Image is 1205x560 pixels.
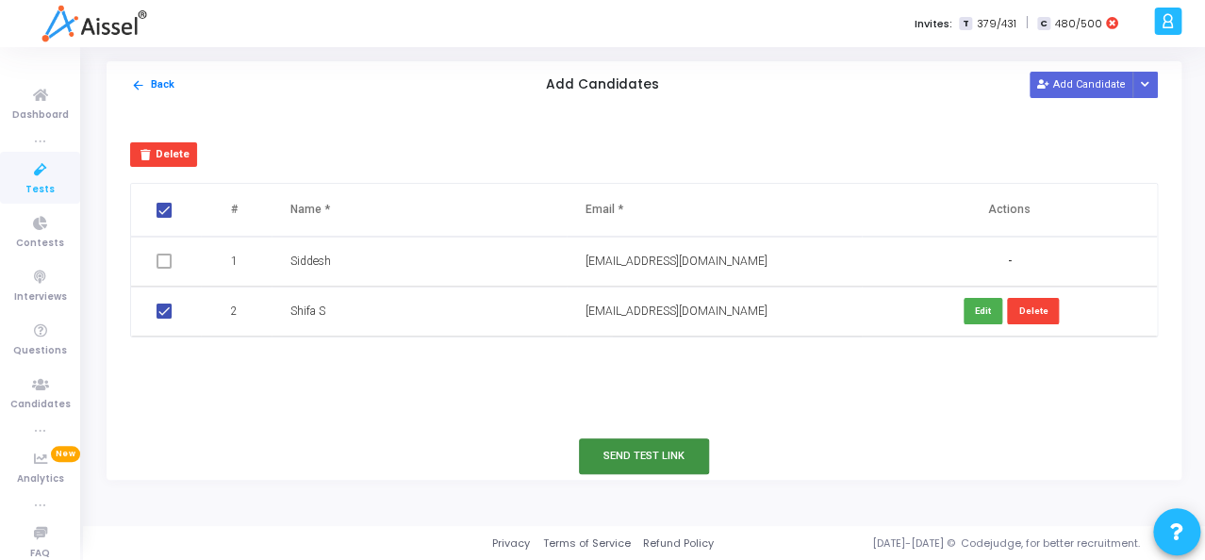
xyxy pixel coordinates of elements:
span: T [959,17,971,31]
span: [EMAIL_ADDRESS][DOMAIN_NAME] [586,305,768,318]
span: 379/431 [976,16,1015,32]
span: - [1007,254,1011,270]
span: [EMAIL_ADDRESS][DOMAIN_NAME] [586,255,768,268]
span: Contests [16,236,64,252]
button: Edit [964,298,1002,323]
span: Candidates [10,397,71,413]
span: Shifa S [290,305,325,318]
mat-icon: arrow_back [131,78,145,92]
th: # [201,184,271,237]
button: Delete [1007,298,1059,323]
span: 1 [231,253,238,270]
span: Dashboard [12,107,69,124]
span: New [51,446,80,462]
button: Send Test Link [579,438,709,473]
span: Interviews [14,289,67,305]
th: Actions [862,184,1157,237]
span: 2 [231,303,238,320]
span: 480/500 [1054,16,1101,32]
span: Tests [25,182,55,198]
span: C [1037,17,1049,31]
button: Delete [130,142,197,167]
th: Name * [272,184,567,237]
span: | [1025,13,1028,33]
div: Button group with nested dropdown [1132,72,1159,97]
a: Terms of Service [542,535,630,552]
button: Add Candidate [1030,72,1133,97]
span: Questions [13,343,67,359]
h5: Add Candidates [546,77,659,93]
img: logo [41,5,146,42]
label: Invites: [914,16,951,32]
a: Privacy [492,535,530,552]
span: Analytics [17,471,64,487]
th: Email * [567,184,862,237]
span: Siddesh [290,255,331,268]
a: Refund Policy [643,535,714,552]
div: [DATE]-[DATE] © Codejudge, for better recruitment. [714,535,1181,552]
button: Back [130,76,175,94]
